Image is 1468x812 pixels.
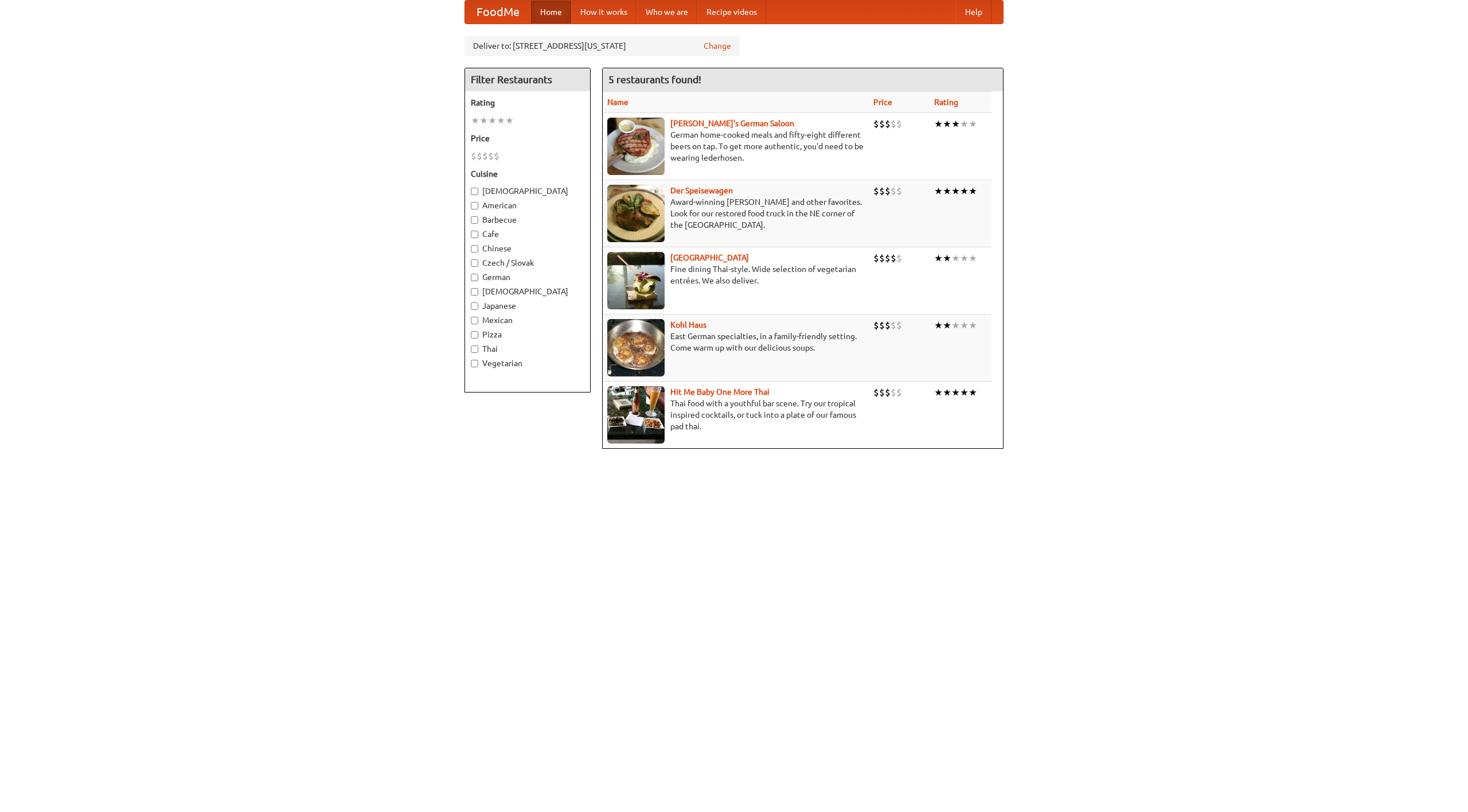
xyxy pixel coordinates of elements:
a: Price [873,98,892,107]
li: $ [885,252,891,265]
li: ★ [943,386,951,399]
label: American [471,200,584,211]
li: ★ [934,118,943,130]
li: ★ [934,185,943,197]
li: ★ [497,114,505,127]
a: Hit Me Baby One More Thai [670,387,770,397]
label: Chinese [471,243,584,254]
h5: Price [471,133,584,144]
img: babythai.jpg [607,386,665,444]
a: Name [607,98,628,107]
a: Home [531,1,571,24]
input: [DEMOGRAPHIC_DATA] [471,288,478,296]
input: Japanese [471,302,478,310]
input: Barbecue [471,216,478,224]
input: Cafe [471,231,478,238]
label: [DEMOGRAPHIC_DATA] [471,185,584,197]
li: ★ [969,185,977,197]
li: $ [885,319,891,332]
ng-pluralize: 5 restaurants found! [608,74,701,85]
label: Czech / Slovak [471,257,584,269]
li: $ [891,252,896,265]
img: esthers.jpg [607,118,665,175]
a: FoodMe [465,1,531,24]
input: Vegetarian [471,360,478,367]
li: $ [885,185,891,197]
li: $ [471,150,477,162]
li: ★ [943,319,951,332]
a: Kohl Haus [670,320,706,329]
p: Thai food with a youthful bar scene. Try our tropical inspired cocktails, or tuck into a plate of... [607,398,864,432]
label: Japanese [471,300,584,312]
li: ★ [960,386,969,399]
a: Change [704,40,731,52]
li: ★ [943,185,951,197]
li: ★ [969,386,977,399]
p: Award-winning [PERSON_NAME] and other favorites. Look for our restored food truck in the NE corne... [607,196,864,231]
img: speisewagen.jpg [607,185,665,242]
a: Rating [934,98,958,107]
li: ★ [960,319,969,332]
li: ★ [951,386,960,399]
p: German home-cooked meals and fifty-eight different beers on tap. To get more authentic, you'd nee... [607,129,864,164]
a: Recipe videos [697,1,766,24]
li: $ [896,386,902,399]
img: satay.jpg [607,252,665,309]
b: Der Speisewagen [670,186,733,195]
div: Deliver to: [STREET_ADDRESS][US_STATE] [464,36,740,56]
li: ★ [960,252,969,265]
img: kohlhaus.jpg [607,319,665,376]
input: Pizza [471,331,478,339]
li: $ [494,150,499,162]
li: ★ [960,185,969,197]
li: $ [873,386,879,399]
li: $ [873,319,879,332]
li: ★ [934,252,943,265]
label: Pizza [471,329,584,340]
li: ★ [951,319,960,332]
li: $ [477,150,482,162]
li: ★ [943,118,951,130]
li: ★ [471,114,479,127]
li: $ [885,118,891,130]
li: ★ [951,185,960,197]
a: Who we are [637,1,697,24]
li: $ [482,150,488,162]
p: Fine dining Thai-style. Wide selection of vegetarian entrées. We also deliver. [607,263,864,286]
label: Mexican [471,314,584,326]
h5: Cuisine [471,168,584,180]
p: East German specialties, in a family-friendly setting. Come warm up with our delicious soups. [607,331,864,353]
li: ★ [969,319,977,332]
li: ★ [951,252,960,265]
li: $ [891,319,896,332]
li: ★ [960,118,969,130]
li: $ [873,185,879,197]
li: $ [879,185,885,197]
li: $ [873,252,879,265]
a: Help [956,1,991,24]
li: $ [873,118,879,130]
a: [PERSON_NAME]'s German Saloon [670,119,794,128]
li: $ [896,185,902,197]
li: ★ [943,252,951,265]
li: $ [896,319,902,332]
li: ★ [969,252,977,265]
label: German [471,271,584,283]
label: Thai [471,343,584,355]
li: $ [879,252,885,265]
input: [DEMOGRAPHIC_DATA] [471,188,478,195]
h5: Rating [471,97,584,108]
li: $ [879,118,885,130]
label: Cafe [471,228,584,240]
li: $ [896,252,902,265]
li: $ [891,386,896,399]
li: $ [896,118,902,130]
li: $ [891,185,896,197]
a: [GEOGRAPHIC_DATA] [670,253,749,262]
a: How it works [571,1,637,24]
li: $ [891,118,896,130]
label: [DEMOGRAPHIC_DATA] [471,286,584,297]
